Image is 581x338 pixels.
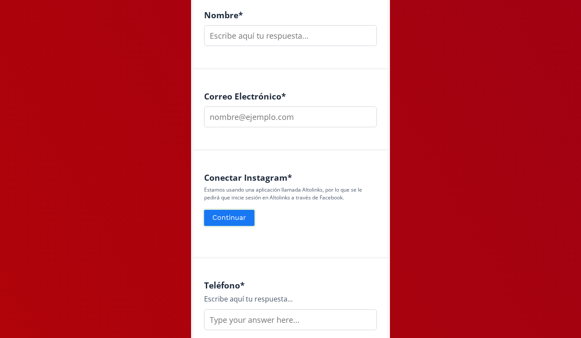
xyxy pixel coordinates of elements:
input: Escribe aquí tu respuesta... [204,25,377,46]
h4: Conectar Instagram * [204,172,377,182]
button: Continuar [203,209,256,227]
div: Escribe aquí tu respuesta... [204,294,377,304]
input: Type your answer here... [204,309,377,330]
h4: Correo Electrónico * [204,91,377,101]
h4: Nombre * [204,10,377,20]
input: nombre@ejemplo.com [204,106,377,127]
h4: Teléfono * [204,280,377,290]
p: Estamos usando una aplicación llamada Altolinks, por lo que se le pedirá que inicie sesión en Alt... [204,186,377,202]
